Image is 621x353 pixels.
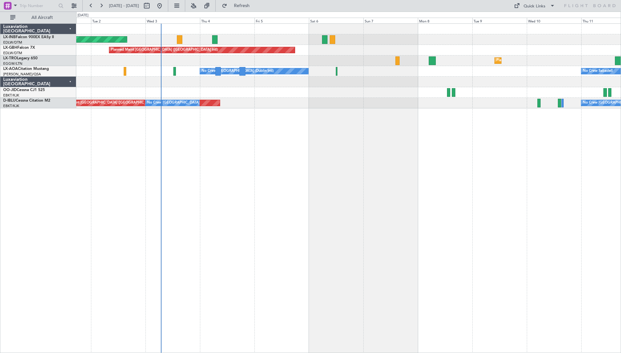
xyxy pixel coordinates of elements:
div: [DATE] [78,13,88,18]
span: All Aircraft [17,15,68,20]
span: OO-JID [3,88,17,92]
span: [DATE] - [DATE] [109,3,139,9]
button: All Aircraft [7,13,70,23]
a: LX-TROLegacy 650 [3,56,37,60]
input: Trip Number [20,1,56,11]
div: Fri 5 [254,18,309,23]
a: EBKT/KJK [3,104,19,108]
a: EDLW/DTM [3,40,22,45]
div: Sun 7 [363,18,418,23]
div: Thu 4 [200,18,254,23]
span: LX-TRO [3,56,17,60]
a: LX-INBFalcon 900EX EASy II [3,35,54,39]
a: OO-JIDCessna CJ1 525 [3,88,45,92]
div: Wed 10 [527,18,581,23]
div: AOG Maint [GEOGRAPHIC_DATA] ([GEOGRAPHIC_DATA] National) [61,98,172,108]
div: No Crew [GEOGRAPHIC_DATA] ([GEOGRAPHIC_DATA] National) [147,98,254,108]
button: Quick Links [511,1,558,11]
a: EDLW/DTM [3,51,22,55]
div: Sat 6 [309,18,363,23]
div: Planned Maint Dusseldorf [496,56,538,65]
div: Wed 3 [145,18,200,23]
a: EGGW/LTN [3,61,22,66]
a: EBKT/KJK [3,93,19,98]
div: Mon 8 [418,18,472,23]
a: [PERSON_NAME]/QSA [3,72,41,77]
div: Planned Maint [GEOGRAPHIC_DATA] ([GEOGRAPHIC_DATA] Intl) [111,45,218,55]
a: D-IBLUCessna Citation M2 [3,99,50,103]
a: LX-GBHFalcon 7X [3,46,35,50]
span: LX-INB [3,35,16,39]
span: LX-AOA [3,67,18,71]
div: No Crew Sabadell [583,66,613,76]
button: Refresh [219,1,257,11]
div: Tue 9 [472,18,527,23]
div: Quick Links [524,3,545,10]
span: D-IBLU [3,99,16,103]
span: Refresh [228,4,255,8]
a: LX-AOACitation Mustang [3,67,49,71]
span: LX-GBH [3,46,17,50]
div: No Crew [GEOGRAPHIC_DATA] (Dublin Intl) [202,66,274,76]
div: Tue 2 [91,18,145,23]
